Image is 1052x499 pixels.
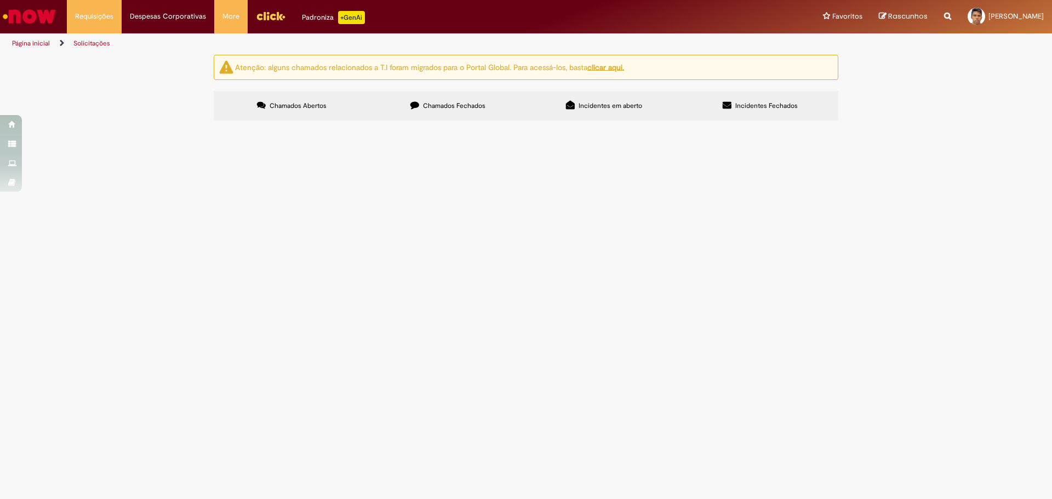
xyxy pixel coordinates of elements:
[256,8,285,24] img: click_logo_yellow_360x200.png
[1,5,58,27] img: ServiceNow
[338,11,365,24] p: +GenAi
[988,12,1044,21] span: [PERSON_NAME]
[75,11,113,22] span: Requisições
[888,11,928,21] span: Rascunhos
[222,11,239,22] span: More
[579,101,642,110] span: Incidentes em aberto
[12,39,50,48] a: Página inicial
[8,33,693,54] ul: Trilhas de página
[235,62,624,72] ng-bind-html: Atenção: alguns chamados relacionados a T.I foram migrados para o Portal Global. Para acessá-los,...
[879,12,928,22] a: Rascunhos
[302,11,365,24] div: Padroniza
[270,101,327,110] span: Chamados Abertos
[423,101,485,110] span: Chamados Fechados
[735,101,798,110] span: Incidentes Fechados
[73,39,110,48] a: Solicitações
[587,62,624,72] a: clicar aqui.
[130,11,206,22] span: Despesas Corporativas
[832,11,862,22] span: Favoritos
